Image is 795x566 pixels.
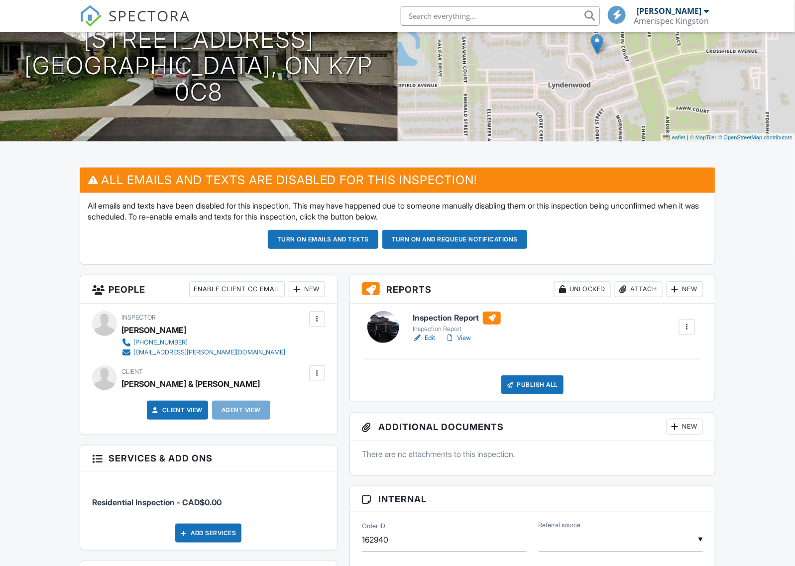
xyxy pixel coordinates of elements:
[80,5,102,27] img: The Best Home Inspection Software - Spectora
[554,281,611,297] div: Unlocked
[88,200,708,223] p: All emails and texts have been disabled for this inspection. This may have happened due to someon...
[687,134,688,140] span: |
[718,134,793,140] a: © OpenStreetMap contributors
[615,281,663,297] div: Attach
[133,339,188,346] div: [PHONE_NUMBER]
[413,312,501,325] h6: Inspection Report
[362,449,703,459] p: There are no attachments to this inspection.
[637,6,701,16] div: [PERSON_NAME]
[92,497,222,507] span: Residential Inspection - CAD$0.00
[121,376,260,391] div: [PERSON_NAME] & [PERSON_NAME]
[268,230,378,249] button: Turn on emails and texts
[92,479,325,516] li: Service: Residential Inspection
[350,275,715,304] h3: Reports
[382,230,528,249] button: Turn on and Requeue Notifications
[634,16,709,26] div: Amerispec Kingston
[362,522,385,531] label: Order ID
[150,405,203,415] a: Client View
[16,26,382,105] h1: [STREET_ADDRESS] [GEOGRAPHIC_DATA], ON K7P 0C8
[133,348,285,356] div: [EMAIL_ADDRESS][PERSON_NAME][DOMAIN_NAME]
[80,275,337,304] h3: People
[350,486,715,512] h3: Internal
[121,368,143,375] span: Client
[401,6,600,26] input: Search everything...
[109,5,190,26] span: SPECTORA
[189,281,285,297] div: Enable Client CC Email
[413,333,435,343] a: Edit
[350,413,715,441] h3: Additional Documents
[289,281,325,297] div: New
[80,13,190,34] a: SPECTORA
[501,375,564,394] div: Publish All
[121,338,285,347] a: [PHONE_NUMBER]
[80,446,337,471] h3: Services & Add ons
[539,521,581,530] label: Referral source
[445,333,471,343] a: View
[121,347,285,357] a: [EMAIL_ADDRESS][PERSON_NAME][DOMAIN_NAME]
[690,134,717,140] a: © MapTiler
[175,524,241,543] div: Add Services
[121,323,186,338] div: [PERSON_NAME]
[663,134,685,140] a: Leaflet
[121,314,156,321] span: Inspector
[591,34,603,54] img: Marker
[667,419,703,435] div: New
[413,325,501,333] div: Inspection Report
[667,281,703,297] div: New
[413,312,501,334] a: Inspection Report Inspection Report
[80,168,715,192] h3: All emails and texts are disabled for this inspection!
